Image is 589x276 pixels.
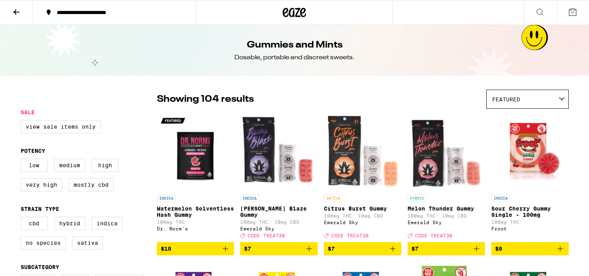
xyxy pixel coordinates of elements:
[408,213,485,218] p: 100mg THC: 10mg CBD
[54,217,85,230] label: Hybrid
[492,96,520,103] span: Featured
[240,205,318,218] p: [PERSON_NAME] Blaze Gummy
[234,53,355,62] div: Dosable, portable and discreet sweets.
[157,226,234,231] div: Dr. Norm's
[491,195,510,202] p: INDICA
[328,246,335,252] span: $7
[491,205,569,218] p: Sour Cherry Gummy Single - 100mg
[72,236,103,249] label: Sativa
[21,148,45,154] legend: Potency
[244,246,251,252] span: $7
[240,113,318,242] a: Open page for Berry Blaze Gummy from Emerald Sky
[21,120,101,133] label: View Sale Items Only
[157,195,176,202] p: INDICA
[21,109,35,115] legend: Sale
[324,242,401,255] button: Add to bag
[240,242,318,255] button: Add to bag
[324,205,401,212] p: Citrus Burst Gummy
[495,246,502,252] span: $9
[324,113,401,242] a: Open page for Citrus Burst Gummy from Emerald Sky
[240,113,318,191] img: Emerald Sky - Berry Blaze Gummy
[408,113,485,191] img: Emerald Sky - Melon Thunder Gummy
[91,159,119,172] label: High
[54,159,85,172] label: Medium
[21,159,48,172] label: Low
[21,217,48,230] label: CBD
[157,113,234,191] img: Dr. Norm's - Watermelon Solventless Hash Gummy
[408,113,485,242] a: Open page for Melon Thunder Gummy from Emerald Sky
[69,178,114,191] label: Mostly CBD
[491,113,569,242] a: Open page for Sour Cherry Gummy Single - 100mg from Froot
[408,242,485,255] button: Add to bag
[408,195,426,202] p: HYBRID
[324,195,343,202] p: SATIVA
[324,113,401,191] img: Emerald Sky - Citrus Burst Gummy
[491,242,569,255] button: Add to bag
[491,219,569,225] p: 100mg THC
[248,233,285,238] span: CODE TREAT30
[247,39,343,52] h1: Gummies and Mints
[324,220,401,225] div: Emerald Sky
[157,219,234,225] p: 100mg THC
[21,206,59,212] legend: Strain Type
[415,233,452,238] span: CODE TREAT30
[240,219,318,225] p: 100mg THC: 10mg CBD
[21,264,59,270] legend: Subcategory
[324,213,401,218] p: 100mg THC: 10mg CBD
[240,195,259,202] p: INDICA
[240,226,318,231] div: Emerald Sky
[408,205,485,212] p: Melon Thunder Gummy
[21,178,62,191] label: Very High
[331,233,369,238] span: CODE TREAT30
[157,205,234,218] p: Watermelon Solventless Hash Gummy
[491,226,569,231] div: Froot
[157,242,234,255] button: Add to bag
[157,93,254,106] p: Showing 104 results
[408,220,485,225] div: Emerald Sky
[161,246,171,252] span: $10
[491,113,569,191] img: Froot - Sour Cherry Gummy Single - 100mg
[411,246,418,252] span: $7
[21,236,66,249] label: No Species
[157,113,234,242] a: Open page for Watermelon Solventless Hash Gummy from Dr. Norm's
[91,217,123,230] label: Indica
